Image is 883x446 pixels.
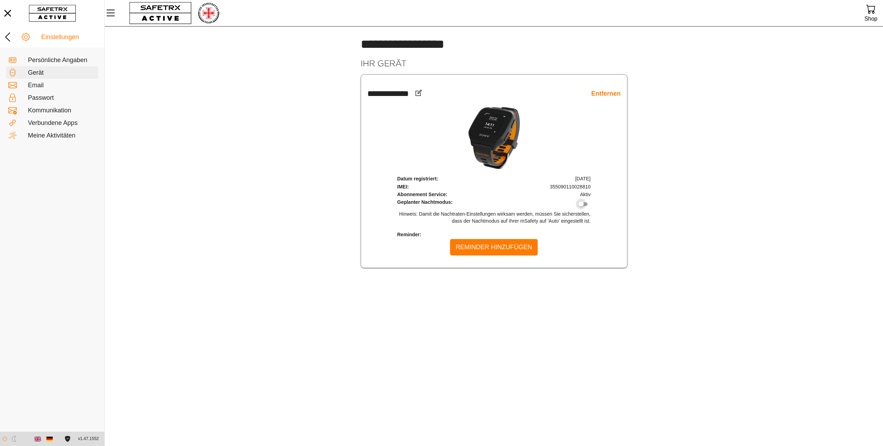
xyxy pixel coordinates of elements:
a: Lizenzvereinbarung [63,436,72,442]
button: German [44,433,56,445]
h2: Ihr Gerät [361,58,627,69]
img: de.svg [46,436,53,442]
div: Persönliche Angaben [28,57,96,64]
div: Verbundene Apps [28,119,96,127]
span: v1.47.1552 [78,435,99,443]
button: v1.47.1552 [74,433,103,445]
div: Meine Aktivitäten [28,132,96,140]
span: IMEI [397,184,409,189]
span: Datum registriert [397,176,438,181]
div: Kommunikation [28,107,96,114]
span: Geplanter Nachtmodus [397,199,453,205]
img: ModeLight.svg [2,436,8,442]
span: Reminder hinzufügen [456,242,532,253]
div: Gerät [28,69,96,77]
button: Reminder hinzufügen [450,239,538,255]
button: MenÜ [105,6,122,20]
img: Activities.svg [8,131,17,140]
button: English [32,433,44,445]
div: Email [28,82,96,89]
td: 355090110028810 [503,183,591,190]
td: [DATE] [503,175,591,182]
img: mSafety.png [468,106,520,170]
p: Hinweis: Damit die Nachtraten-Einstellungen wirksam werden, müssen Sie sicherstellen, dass der Na... [397,211,591,224]
td: Aktiv [503,191,591,198]
img: RescueLogo.png [197,2,220,24]
span: Abonnement Service [397,192,448,197]
div: Einstellungen [41,34,102,41]
img: en.svg [35,436,41,442]
img: ModeDark.svg [11,436,17,442]
a: Entfernen [591,90,620,98]
div: Shop [864,14,877,23]
span: Reminder [397,232,421,237]
div: Passwort [28,94,96,102]
img: Devices.svg [8,68,17,77]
